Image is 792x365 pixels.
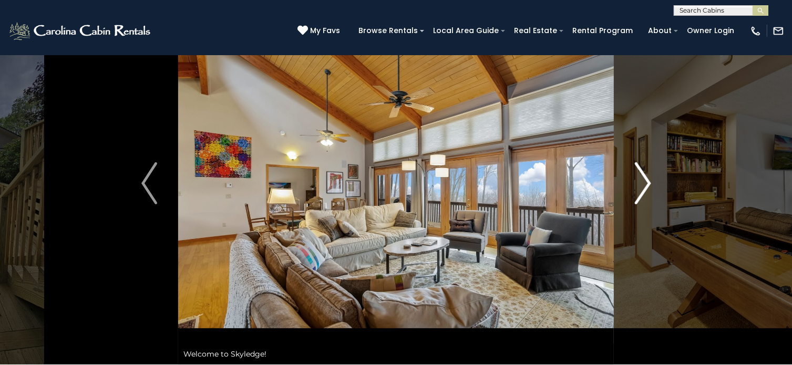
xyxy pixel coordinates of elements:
img: arrow [141,162,157,204]
img: arrow [635,162,651,204]
img: mail-regular-white.png [773,25,784,37]
a: Rental Program [567,23,638,39]
img: White-1-2.png [8,20,153,41]
button: Previous [120,2,178,364]
img: phone-regular-white.png [750,25,762,37]
a: Local Area Guide [428,23,504,39]
a: Owner Login [682,23,739,39]
a: My Favs [297,25,343,37]
span: My Favs [310,25,340,36]
a: Browse Rentals [353,23,423,39]
a: Real Estate [509,23,562,39]
div: Welcome to Skyledge! [178,343,614,364]
a: About [643,23,677,39]
button: Next [614,2,672,364]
